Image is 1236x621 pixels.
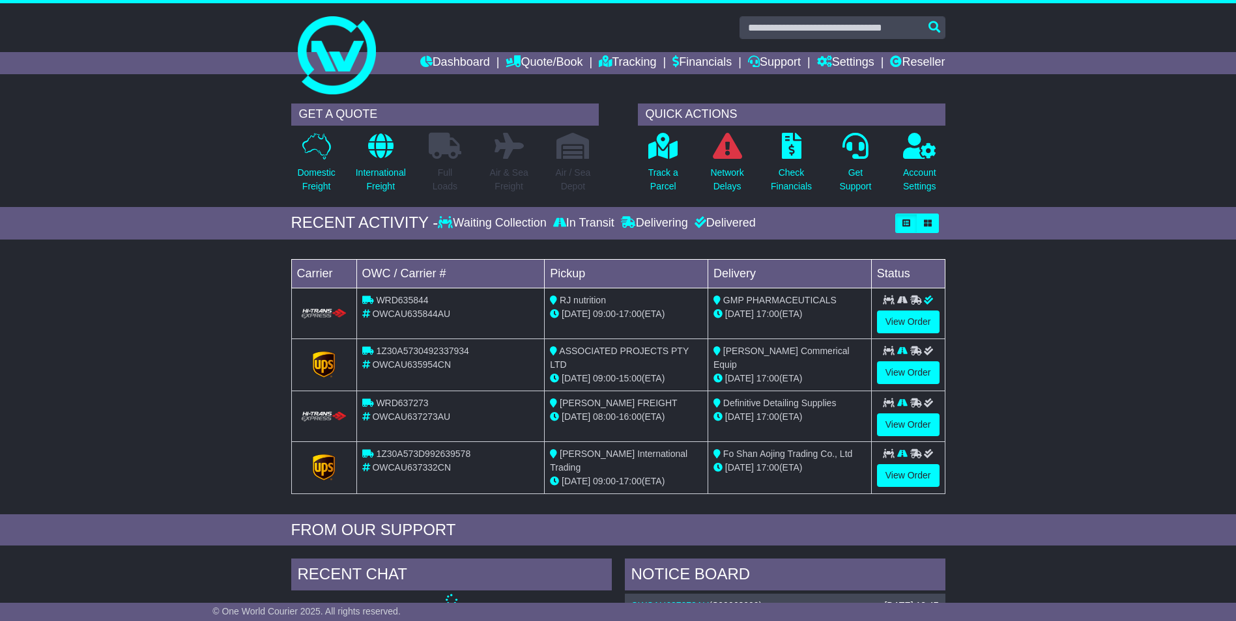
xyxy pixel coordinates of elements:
[903,166,936,193] p: Account Settings
[638,103,945,126] div: QUICK ACTIONS
[550,475,702,488] div: - (ETA)
[618,216,691,230] div: Delivering
[560,398,677,408] span: [PERSON_NAME] FREIGHT
[723,295,837,305] span: GMP PHARMACEUTICALS
[356,259,545,288] td: OWC / Carrier #
[562,476,590,486] span: [DATE]
[562,373,590,383] span: [DATE]
[890,52,945,74] a: Reseller
[593,476,616,486] span: 09:00
[725,373,754,383] span: [DATE]
[291,214,438,232] div: RECENT ACTIVITY -
[593,309,616,319] span: 09:00
[619,309,642,319] span: 17:00
[300,308,349,320] img: HiTrans.png
[545,259,708,288] td: Pickup
[313,454,335,480] img: GetCarrierServiceLogo
[713,346,850,370] span: [PERSON_NAME] Commerical Equip
[550,410,702,424] div: - (ETA)
[372,309,450,319] span: OWCAU635844AU
[725,309,754,319] span: [DATE]
[817,52,874,74] a: Settings
[839,166,871,193] p: Get Support
[625,559,945,594] div: NOTICE BOARD
[725,462,754,473] span: [DATE]
[884,600,938,611] div: [DATE] 13:47
[771,166,812,193] p: Check Financials
[712,600,759,611] span: S00063000
[562,411,590,422] span: [DATE]
[756,309,779,319] span: 17:00
[550,346,689,370] span: ASSOCIATED PROJECTS PTY LTD
[877,413,940,436] a: View Order
[296,132,336,200] a: DomesticFreight
[420,52,490,74] a: Dashboard
[691,216,756,230] div: Delivered
[291,559,612,594] div: RECENT CHAT
[756,411,779,422] span: 17:00
[550,372,702,385] div: - (ETA)
[550,307,702,321] div: - (ETA)
[710,166,743,193] p: Network Delays
[648,132,679,200] a: Track aParcel
[725,411,754,422] span: [DATE]
[756,373,779,383] span: 17:00
[372,462,451,473] span: OWCAU637332CN
[438,216,549,230] div: Waiting Collection
[300,411,349,423] img: HiTrans.png
[376,295,428,305] span: WRD635844
[356,166,406,193] p: International Freight
[376,398,428,408] span: WRD637273
[713,461,866,475] div: (ETA)
[619,476,642,486] span: 17:00
[631,600,939,611] div: ( )
[355,132,407,200] a: InternationalFreight
[372,359,451,370] span: OWCAU635954CN
[648,166,678,193] p: Track a Parcel
[376,346,468,356] span: 1Z30A5730492337934
[562,309,590,319] span: [DATE]
[291,103,599,126] div: GET A QUOTE
[560,295,606,305] span: RJ nutrition
[429,166,461,193] p: Full Loads
[871,259,945,288] td: Status
[708,259,871,288] td: Delivery
[631,600,710,611] a: OWCAU637273AU
[877,464,940,487] a: View Order
[550,448,687,473] span: [PERSON_NAME] International Trading
[839,132,872,200] a: GetSupport
[313,352,335,378] img: GetCarrierServiceLogo
[593,373,616,383] span: 09:00
[212,606,401,616] span: © One World Courier 2025. All rights reserved.
[506,52,582,74] a: Quote/Book
[672,52,732,74] a: Financials
[291,259,356,288] td: Carrier
[710,132,744,200] a: NetworkDelays
[556,166,591,193] p: Air / Sea Depot
[877,361,940,384] a: View Order
[748,52,801,74] a: Support
[297,166,335,193] p: Domestic Freight
[877,310,940,333] a: View Order
[756,462,779,473] span: 17:00
[723,448,852,459] span: Fo Shan Aojing Trading Co., Ltd
[713,307,866,321] div: (ETA)
[619,411,642,422] span: 16:00
[372,411,450,422] span: OWCAU637273AU
[599,52,656,74] a: Tracking
[713,410,866,424] div: (ETA)
[291,521,945,540] div: FROM OUR SUPPORT
[550,216,618,230] div: In Transit
[490,166,528,193] p: Air & Sea Freight
[376,448,470,459] span: 1Z30A573D992639578
[593,411,616,422] span: 08:00
[770,132,812,200] a: CheckFinancials
[723,398,837,408] span: Definitive Detailing Supplies
[619,373,642,383] span: 15:00
[902,132,937,200] a: AccountSettings
[713,372,866,385] div: (ETA)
